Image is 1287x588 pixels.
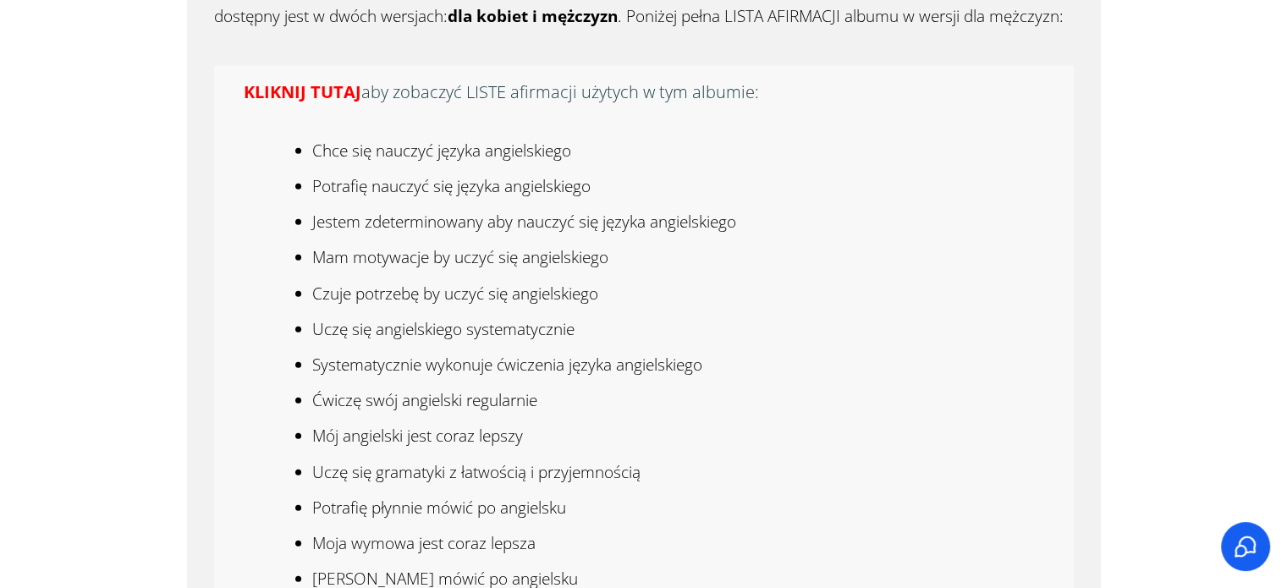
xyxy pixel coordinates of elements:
li: Mam motywacje by uczyć się angielskiego [312,243,1042,278]
li: Jestem zdeterminowany aby nauczyć się języka angielskiego [312,207,1042,243]
li: Uczę się angielskiego systematycznie [312,315,1042,350]
li: Potrafię płynnie mówić po angielsku [312,493,1042,529]
li: Potrafię nauczyć się języka angielskiego [312,172,1042,207]
li: Moja wymowa jest coraz lepsza [312,529,1042,564]
span: KLIKNIJ TUTAJ [244,80,361,103]
h4: aby zobaczyć LISTE afirmacji użytych w tym albumie: [228,80,1059,104]
li: Chce się nauczyć języka angielskiego [312,136,1042,172]
li: Systematycznie wykonuje ćwiczenia języka angielskiego [312,350,1042,386]
li: Uczę się gramatyki z łatwością i przyjemnością [312,458,1042,493]
strong: dla kobiet i mężczyzn [448,5,618,27]
li: Mój angielski jest coraz lepszy [312,421,1042,457]
li: Ćwiczę swój angielski regularnie [312,386,1042,421]
li: Czuje potrzebę by uczyć się angielskiego [312,279,1042,315]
